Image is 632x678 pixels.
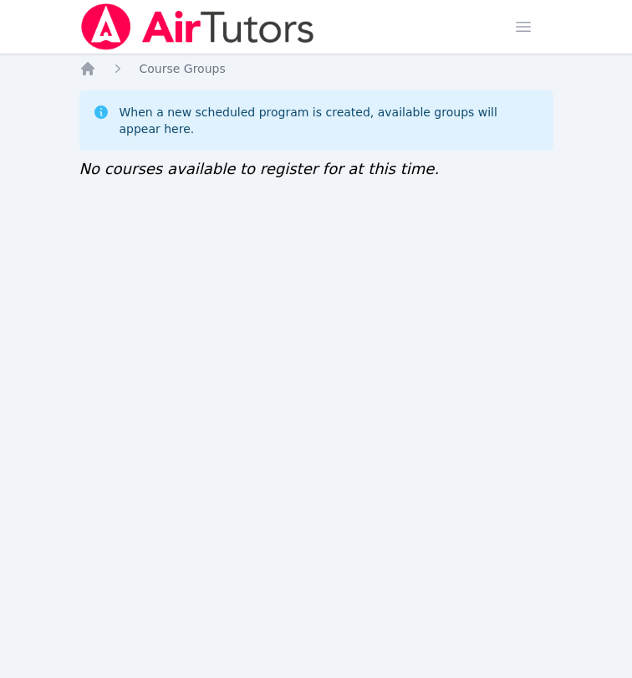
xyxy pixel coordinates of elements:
a: Course Groups [140,60,226,77]
img: Air Tutors [79,3,316,50]
nav: Breadcrumb [79,60,553,77]
div: When a new scheduled program is created, available groups will appear here. [120,104,540,137]
span: No courses available to register for at this time. [79,160,440,177]
span: Course Groups [140,62,226,75]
